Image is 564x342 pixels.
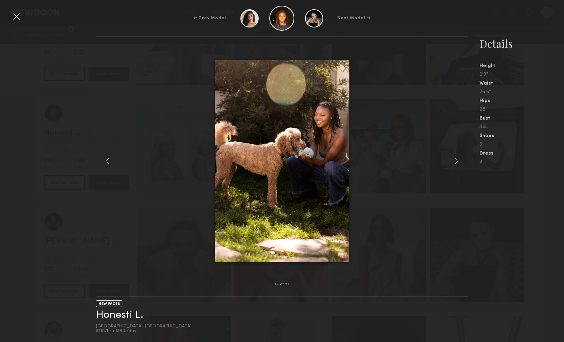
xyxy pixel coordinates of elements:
div: 28" [479,107,564,112]
div: 12 of 23 [275,283,289,286]
div: $115/hr • $900/day [96,329,192,333]
a: Honesti L. [96,310,143,321]
div: 9 [479,142,564,147]
div: Hips [479,99,564,104]
div: Shoes [479,134,564,139]
div: 5'9" [479,72,564,77]
div: Height [479,64,564,69]
div: Next Model → [337,15,371,21]
div: 25.5" [479,90,564,95]
div: [GEOGRAPHIC_DATA], [GEOGRAPHIC_DATA] [96,324,192,329]
div: Dress [479,151,564,156]
div: NEW FACES [96,300,122,307]
div: Bust [479,116,564,121]
div: Details [479,36,564,51]
div: Waist [479,81,564,86]
div: ← Prev Model [193,15,226,21]
div: 34c [479,125,564,130]
div: 4 [479,160,564,165]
